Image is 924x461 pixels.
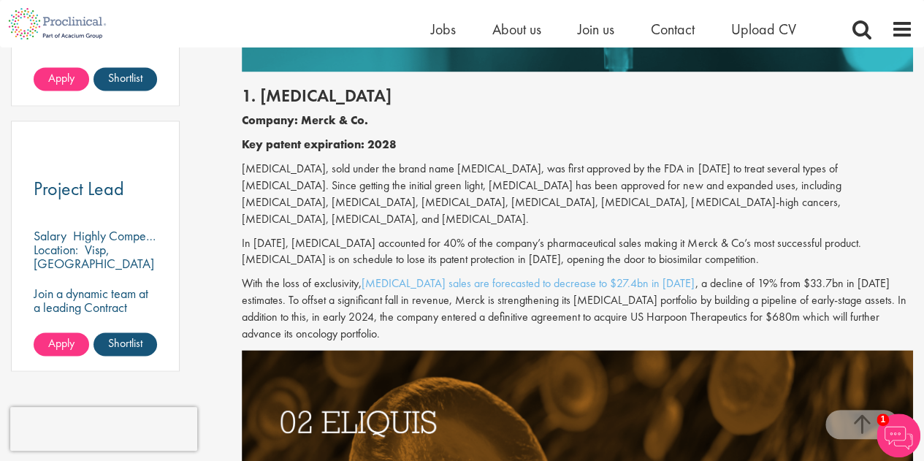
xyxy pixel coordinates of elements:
h2: 1. [MEDICAL_DATA] [242,86,913,105]
span: Salary [34,227,66,244]
a: Apply [34,332,89,356]
p: Highly Competitive [73,227,170,244]
a: Join us [578,20,614,39]
p: With the loss of exclusivity, , a decline of 19% from $33.7bn in [DATE] estimates. To offset a si... [242,275,913,342]
span: Apply [48,70,75,85]
a: Upload CV [731,20,796,39]
b: Company: Merck & Co. [242,113,368,128]
b: Key patent expiration: 2028 [242,137,397,152]
span: Location: [34,241,78,258]
a: Contact [651,20,695,39]
a: Jobs [431,20,456,39]
a: Apply [34,67,89,91]
p: Join a dynamic team at a leading Contract Manufacturing Organisation (CMO) and contribute to grou... [34,286,157,397]
a: About us [492,20,541,39]
a: [MEDICAL_DATA] sales are forecasted to decrease to $27.4bn in [DATE] [362,275,695,291]
iframe: reCAPTCHA [10,407,197,451]
a: Shortlist [93,332,157,356]
span: 1 [877,414,889,426]
p: [MEDICAL_DATA], sold under the brand name [MEDICAL_DATA], was first approved by the FDA in [DATE]... [242,161,913,227]
p: Visp, [GEOGRAPHIC_DATA] [34,241,154,272]
img: Chatbot [877,414,920,457]
span: Project Lead [34,176,124,201]
p: In [DATE], [MEDICAL_DATA] accounted for 40% of the company’s pharmaceutical sales making it Merck... [242,235,913,269]
span: Apply [48,335,75,351]
a: Project Lead [34,180,157,198]
a: Shortlist [93,67,157,91]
